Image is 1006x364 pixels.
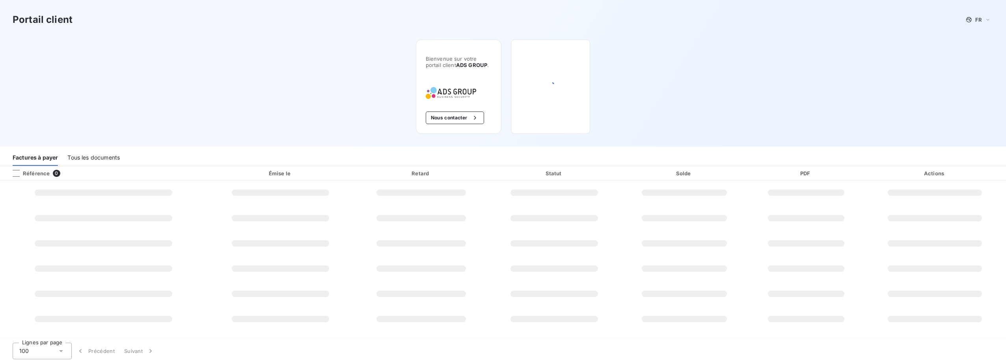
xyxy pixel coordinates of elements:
[19,347,29,355] span: 100
[456,62,487,68] span: ADS GROUP
[750,169,862,177] div: PDF
[67,149,120,166] div: Tous les documents
[865,169,1004,177] div: Actions
[426,56,492,68] span: Bienvenue sur votre portail client .
[13,149,58,166] div: Factures à payer
[209,169,352,177] div: Émise le
[53,170,60,177] span: 0
[975,17,982,23] span: FR
[490,169,619,177] div: Statut
[6,170,50,177] div: Référence
[622,169,747,177] div: Solde
[355,169,487,177] div: Retard
[426,111,484,124] button: Nous contacter
[72,343,119,359] button: Précédent
[119,343,159,359] button: Suivant
[13,13,73,27] h3: Portail client
[426,87,476,99] img: Company logo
